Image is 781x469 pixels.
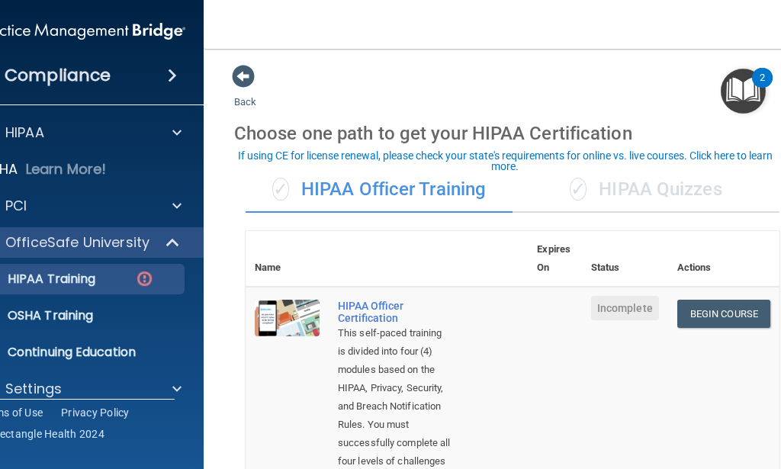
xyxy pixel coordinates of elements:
[591,296,659,320] span: Incomplete
[582,231,668,287] th: Status
[246,167,513,213] div: HIPAA Officer Training
[231,150,779,172] div: If using CE for license renewal, please check your state's requirements for online vs. live cours...
[135,269,154,288] img: danger-circle.6113f641.png
[5,124,44,142] p: HIPAA
[229,148,781,174] button: If using CE for license renewal, please check your state's requirements for online vs. live cours...
[677,300,770,328] a: Begin Course
[5,65,111,86] h4: Compliance
[668,231,779,287] th: Actions
[272,178,289,201] span: ✓
[721,69,766,114] button: Open Resource Center, 2 new notifications
[5,233,149,252] p: OfficeSafe University
[338,300,452,324] a: HIPAA Officer Certification
[61,405,130,420] a: Privacy Policy
[5,197,27,215] p: PCI
[5,380,62,398] p: Settings
[246,231,329,287] th: Name
[570,178,587,201] span: ✓
[517,361,763,422] iframe: Drift Widget Chat Controller
[528,231,581,287] th: Expires On
[513,167,779,213] div: HIPAA Quizzes
[760,78,765,98] div: 2
[234,78,256,108] a: Back
[26,160,107,178] p: Learn More!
